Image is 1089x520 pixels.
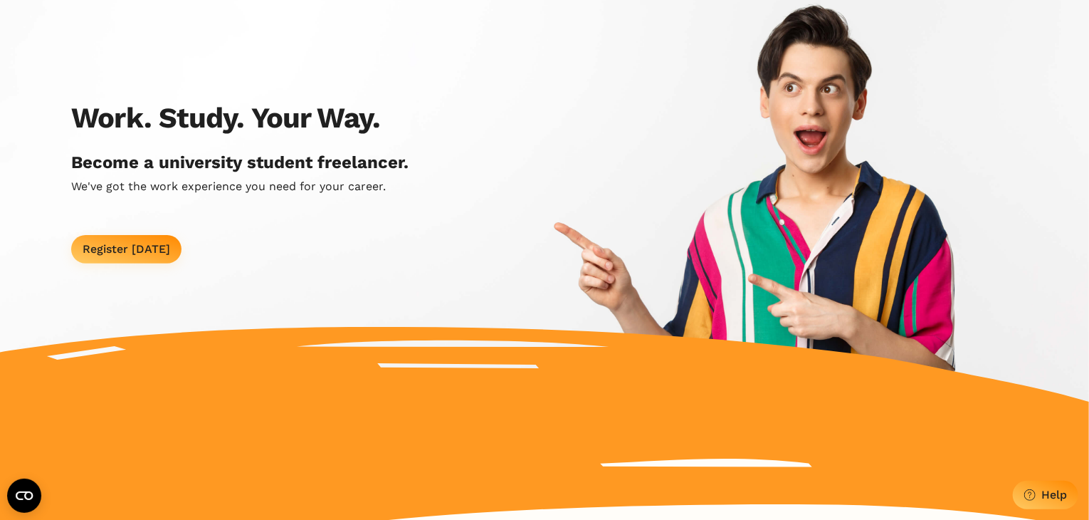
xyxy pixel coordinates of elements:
[71,179,386,194] p: We've got the work experience you need for your career.
[71,235,181,264] button: Register [DATE]
[71,152,409,173] h2: Become a university student freelancer.
[1041,488,1067,501] div: Help
[71,101,380,135] h2: Work. Study. Your Way.
[83,242,170,256] div: Register [DATE]
[7,479,41,513] button: Open CMP widget
[1013,481,1078,509] button: Help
